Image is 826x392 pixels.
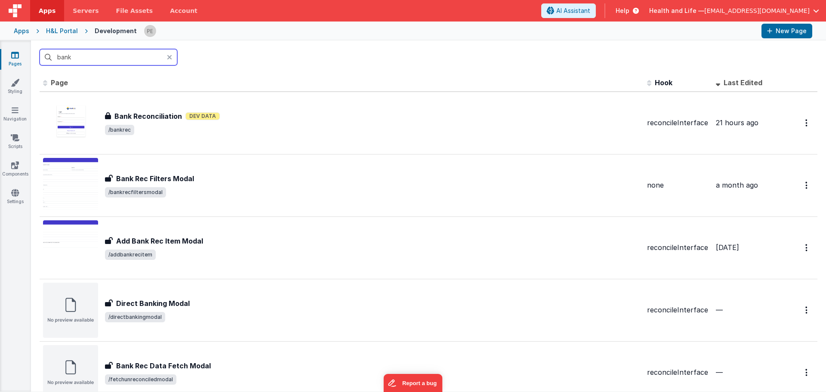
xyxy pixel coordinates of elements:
[647,243,709,253] div: reconcileInterface
[704,6,810,15] span: [EMAIL_ADDRESS][DOMAIN_NAME]
[647,118,709,128] div: reconcileInterface
[14,27,29,35] div: Apps
[114,111,182,121] h3: Bank Reconciliation
[105,250,156,260] span: /addbankrecitem
[556,6,590,15] span: AI Assistant
[46,27,78,35] div: H&L Portal
[716,118,758,127] span: 21 hours ago
[647,305,709,315] div: reconcileInterface
[649,6,704,15] span: Health and Life —
[716,306,723,314] span: —
[541,3,596,18] button: AI Assistant
[40,49,177,65] input: Search pages, id's ...
[800,239,814,256] button: Options
[761,24,812,38] button: New Page
[95,27,137,35] div: Development
[116,173,194,184] h3: Bank Rec Filters Modal
[116,361,211,371] h3: Bank Rec Data Fetch Modal
[649,6,819,15] button: Health and Life — [EMAIL_ADDRESS][DOMAIN_NAME]
[647,367,709,377] div: reconcileInterface
[116,236,203,246] h3: Add Bank Rec Item Modal
[51,78,68,87] span: Page
[39,6,55,15] span: Apps
[73,6,99,15] span: Servers
[105,125,134,135] span: /bankrec
[647,180,709,190] div: none
[105,312,165,322] span: /directbankingmodal
[616,6,629,15] span: Help
[116,298,190,309] h3: Direct Banking Modal
[800,301,814,319] button: Options
[384,374,443,392] iframe: Marker.io feedback button
[185,112,220,120] span: Dev Data
[724,78,762,87] span: Last Edited
[716,368,723,377] span: —
[116,6,153,15] span: File Assets
[800,176,814,194] button: Options
[655,78,672,87] span: Hook
[800,364,814,381] button: Options
[105,187,166,198] span: /bankrecfiltersmodal
[105,374,176,385] span: /fetchunreconciledmodal
[716,181,758,189] span: a month ago
[716,243,739,252] span: [DATE]
[800,114,814,132] button: Options
[144,25,156,37] img: 9824c9b2ced8ee662419f2f3ea18dbb0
